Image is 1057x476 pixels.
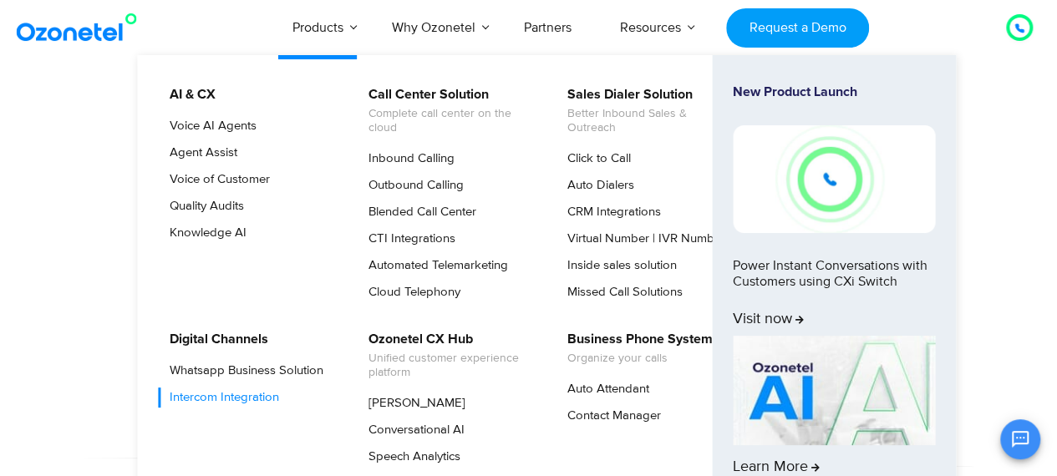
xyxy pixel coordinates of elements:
span: Better Inbound Sales & Outreach [567,107,732,135]
a: CRM Integrations [556,202,663,222]
div: Turn every conversation into a growth engine for your enterprise. [65,230,993,249]
a: New Product LaunchPower Instant Conversations with Customers using CXi SwitchVisit now [733,84,935,329]
span: Complete call center on the cloud [368,107,533,135]
div: Orchestrate Intelligent [65,106,993,160]
a: Automated Telemarketing [358,256,511,276]
div: Customer Experiences [65,149,993,230]
a: Call Center SolutionComplete call center on the cloud [358,84,536,138]
a: Quality Audits [159,196,246,216]
a: Contact Manager [556,406,663,426]
a: Click to Call [556,149,633,169]
a: Virtual Number | IVR Number [556,229,728,249]
a: Inside sales solution [556,256,679,276]
a: Auto Dialers [556,175,637,195]
a: Agent Assist [159,143,240,163]
a: Speech Analytics [358,447,463,467]
a: Knowledge AI [159,223,249,243]
a: [PERSON_NAME] [358,393,468,413]
a: Blended Call Center [358,202,479,222]
span: Visit now [733,311,804,329]
a: Conversational AI [358,420,467,440]
span: Unified customer experience platform [368,352,533,380]
a: Voice of Customer [159,170,272,190]
img: AI [733,336,935,446]
a: AI & CX [159,84,218,105]
a: Auto Attendant [556,379,652,399]
a: Inbound Calling [358,149,457,169]
a: Whatsapp Business Solution [159,361,326,381]
a: CTI Integrations [358,229,458,249]
a: Voice AI Agents [159,116,259,136]
a: Missed Call Solutions [556,282,685,302]
a: Intercom Integration [159,387,282,408]
a: Outbound Calling [358,175,466,195]
a: Sales Dialer SolutionBetter Inbound Sales & Outreach [556,84,734,138]
img: New-Project-17.png [733,125,935,232]
button: Open chat [1000,419,1040,459]
a: Digital Channels [159,329,271,350]
a: Ozonetel CX HubUnified customer experience platform [358,329,536,382]
a: Request a Demo [726,8,869,48]
a: Cloud Telephony [358,282,463,302]
span: Organize your calls [567,352,713,366]
a: Business Phone SystemOrganize your calls [556,329,715,368]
